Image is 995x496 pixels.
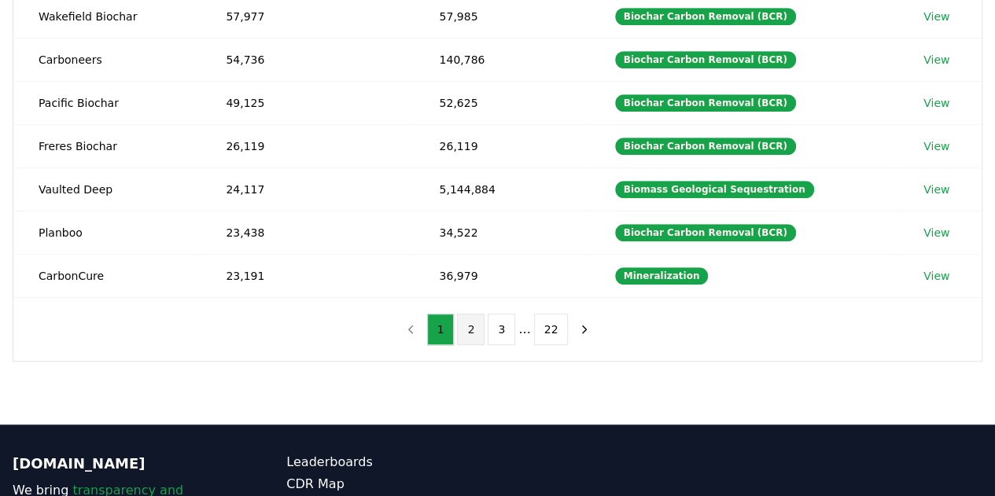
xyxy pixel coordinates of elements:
[414,38,589,81] td: 140,786
[201,211,414,254] td: 23,438
[201,81,414,124] td: 49,125
[488,314,515,345] button: 3
[615,267,709,285] div: Mineralization
[13,81,201,124] td: Pacific Biochar
[923,268,949,284] a: View
[615,181,814,198] div: Biomass Geological Sequestration
[201,124,414,167] td: 26,119
[414,81,589,124] td: 52,625
[615,51,796,68] div: Biochar Carbon Removal (BCR)
[615,224,796,241] div: Biochar Carbon Removal (BCR)
[414,254,589,297] td: 36,979
[518,320,530,339] li: ...
[923,225,949,241] a: View
[201,167,414,211] td: 24,117
[286,453,497,472] a: Leaderboards
[13,167,201,211] td: Vaulted Deep
[923,138,949,154] a: View
[13,124,201,167] td: Freres Biochar
[534,314,569,345] button: 22
[13,254,201,297] td: CarbonCure
[923,9,949,24] a: View
[457,314,485,345] button: 2
[615,8,796,25] div: Biochar Carbon Removal (BCR)
[427,314,455,345] button: 1
[571,314,598,345] button: next page
[923,52,949,68] a: View
[414,167,589,211] td: 5,144,884
[286,475,497,494] a: CDR Map
[414,211,589,254] td: 34,522
[13,453,223,475] p: [DOMAIN_NAME]
[615,94,796,112] div: Biochar Carbon Removal (BCR)
[414,124,589,167] td: 26,119
[13,211,201,254] td: Planboo
[13,38,201,81] td: Carboneers
[201,254,414,297] td: 23,191
[201,38,414,81] td: 54,736
[923,182,949,197] a: View
[923,95,949,111] a: View
[615,138,796,155] div: Biochar Carbon Removal (BCR)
